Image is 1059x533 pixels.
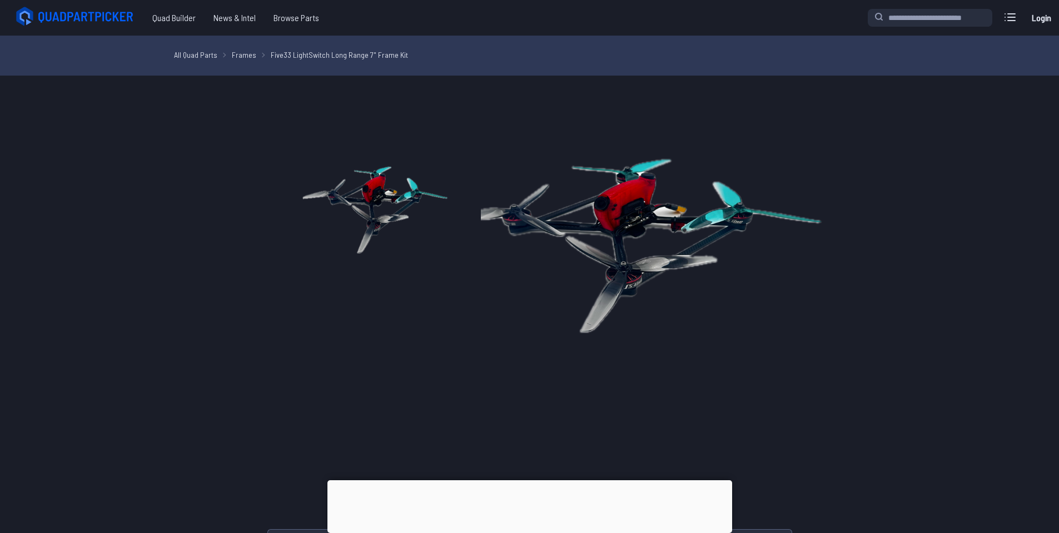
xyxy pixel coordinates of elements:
[1028,7,1055,29] a: Login
[267,89,481,302] img: image
[265,7,328,29] a: Browse Parts
[327,480,732,530] iframe: Advertisement
[232,49,256,61] a: Frames
[271,49,408,61] a: Five33 LightSwitch Long Range 7" Frame Kit
[205,7,265,29] a: News & Intel
[174,49,217,61] a: All Quad Parts
[143,7,205,29] a: Quad Builder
